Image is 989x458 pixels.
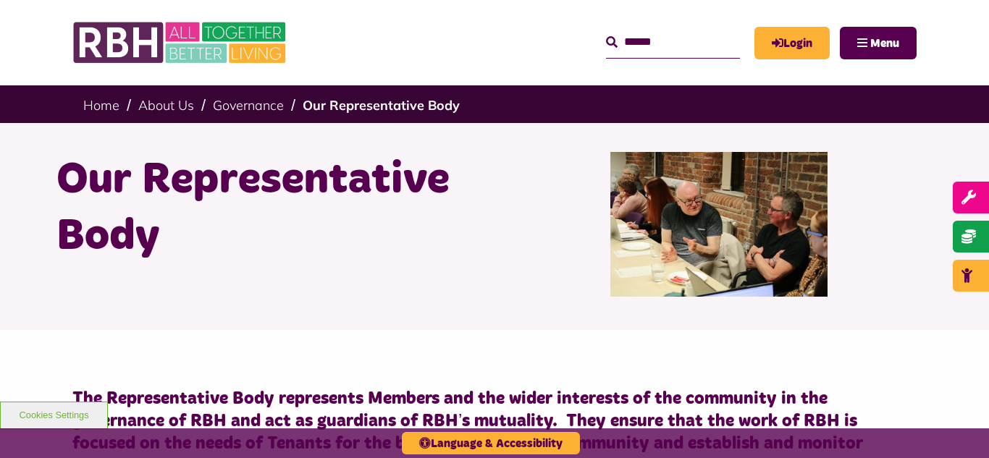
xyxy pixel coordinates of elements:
a: MyRBH [754,27,830,59]
h1: Our Representative Body [56,152,484,265]
img: RBH [72,14,290,71]
iframe: Netcall Web Assistant for live chat [924,393,989,458]
span: Menu [870,38,899,49]
a: About Us [138,97,194,114]
a: Home [83,97,119,114]
button: Navigation [840,27,917,59]
img: Rep Body [610,152,828,297]
a: Governance [213,97,284,114]
button: Language & Accessibility [402,432,580,454]
a: Our Representative Body [303,97,460,114]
